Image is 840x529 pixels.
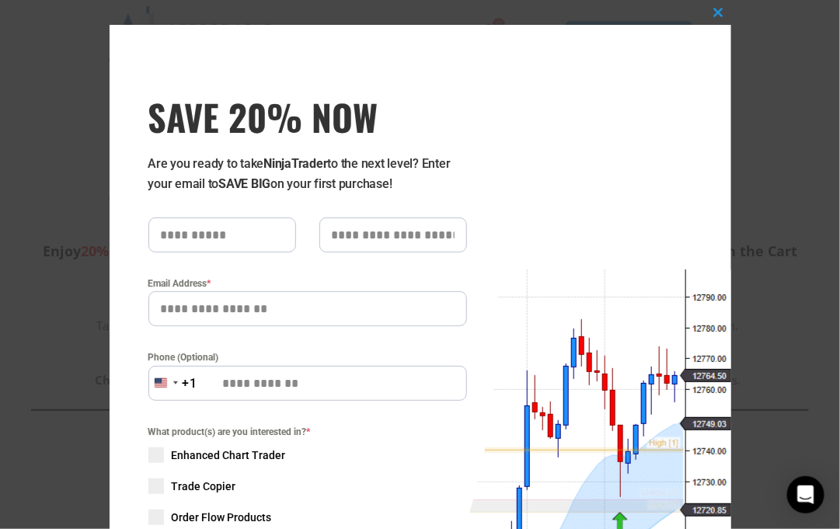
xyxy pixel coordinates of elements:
label: Phone (Optional) [148,350,467,365]
div: +1 [183,374,198,394]
span: Enhanced Chart Trader [172,447,286,463]
label: Trade Copier [148,479,467,494]
span: Trade Copier [172,479,236,494]
strong: NinjaTrader [263,156,327,171]
div: Open Intercom Messenger [787,476,824,513]
p: Are you ready to take to the next level? Enter your email to on your first purchase! [148,154,467,194]
label: Order Flow Products [148,510,467,525]
label: Enhanced Chart Trader [148,447,467,463]
span: Order Flow Products [172,510,272,525]
label: Email Address [148,276,467,291]
strong: SAVE BIG [218,176,270,191]
button: Selected country [148,366,198,401]
span: What product(s) are you interested in? [148,424,467,440]
span: SAVE 20% NOW [148,95,467,138]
